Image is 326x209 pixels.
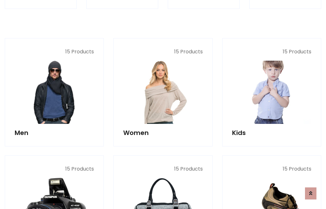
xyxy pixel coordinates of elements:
[15,48,94,56] p: 15 Products
[15,165,94,173] p: 15 Products
[123,129,202,137] h5: Women
[232,129,311,137] h5: Kids
[232,48,311,56] p: 15 Products
[232,165,311,173] p: 15 Products
[123,48,202,56] p: 15 Products
[123,165,202,173] p: 15 Products
[15,129,94,137] h5: Men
